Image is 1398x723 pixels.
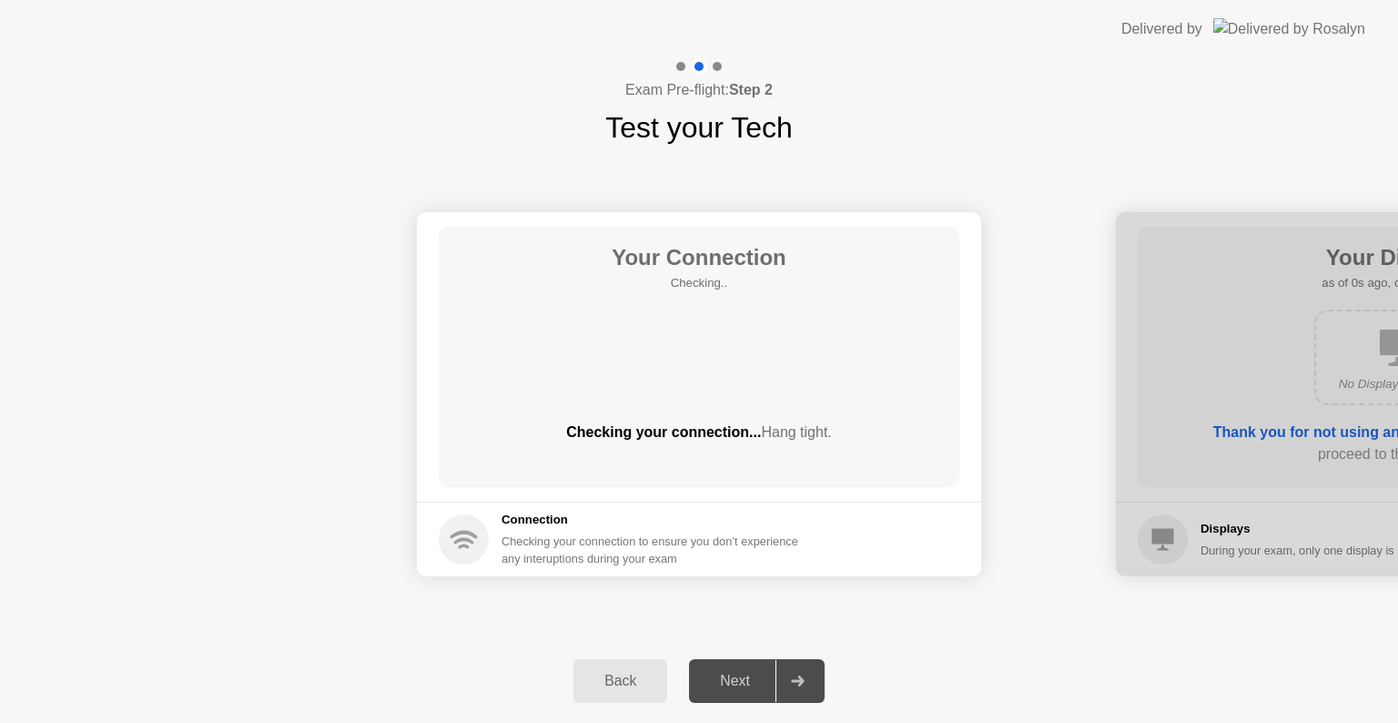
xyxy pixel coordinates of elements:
[1121,18,1202,40] div: Delivered by
[501,533,809,567] div: Checking your connection to ensure you don’t experience any interuptions during your exam
[689,659,825,703] button: Next
[605,106,793,149] h1: Test your Tech
[612,241,786,274] h1: Your Connection
[761,424,831,440] span: Hang tight.
[501,511,809,529] h5: Connection
[625,79,773,101] h4: Exam Pre-flight:
[694,673,775,689] div: Next
[612,274,786,292] h5: Checking..
[579,673,662,689] div: Back
[439,422,959,443] div: Checking your connection...
[1213,18,1365,39] img: Delivered by Rosalyn
[573,659,667,703] button: Back
[729,82,773,97] b: Step 2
